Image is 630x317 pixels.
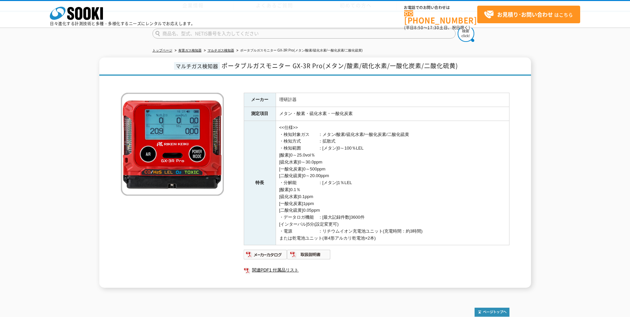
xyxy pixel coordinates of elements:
[222,61,458,70] span: ポータブルガスモニター GX-3R Pro(メタン/酸素/硫化水素/一酸化炭素/二酸化硫黄)
[276,107,509,121] td: メタン・酸素・硫化水素・一酸化炭素
[178,49,202,52] a: 有害ガス検知器
[152,29,456,39] input: 商品名、型式、NETIS番号を入力してください
[235,47,363,54] li: ポータブルガスモニター GX-3R Pro(メタン/酸素/硫化水素/一酸化炭素/二酸化硫黄)
[244,121,276,245] th: 特長
[276,121,509,245] td: <<仕様>> ・検知対象ガス ：メタン/酸素/硫化水素/一酸化炭素/二酸化硫黄 ・検知方式 ：拡散式 ・検知範囲 ：[メタン]0～100％LEL [酸素]0～25.0vol％ [硫化水素]0～3...
[121,93,224,196] img: ポータブルガスモニター GX-3R Pro(メタン/酸素/硫化水素/一酸化炭素/二酸化硫黄)
[244,107,276,121] th: 測定項目
[404,10,477,24] a: [PHONE_NUMBER]
[427,25,439,31] span: 17:30
[244,249,287,260] img: メーカーカタログ
[404,25,470,31] span: (平日 ～ 土日、祝日除く)
[497,10,553,18] strong: お見積り･お問い合わせ
[287,254,331,259] a: 取扱説明書
[244,266,509,274] a: 関連PDF1 付属品リスト
[475,308,509,317] img: トップページへ
[484,10,573,20] span: はこちら
[404,6,477,10] span: お電話でのお問い合わせは
[477,6,580,23] a: お見積り･お問い合わせはこちら
[152,49,172,52] a: トップページ
[174,62,220,70] span: マルチガス検知器
[50,22,195,26] p: 日々進化する計測技術と多種・多様化するニーズにレンタルでお応えします。
[287,249,331,260] img: 取扱説明書
[244,93,276,107] th: メーカー
[276,93,509,107] td: 理研計器
[414,25,423,31] span: 8:50
[458,25,474,42] img: btn_search.png
[208,49,234,52] a: マルチガス検知器
[244,254,287,259] a: メーカーカタログ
